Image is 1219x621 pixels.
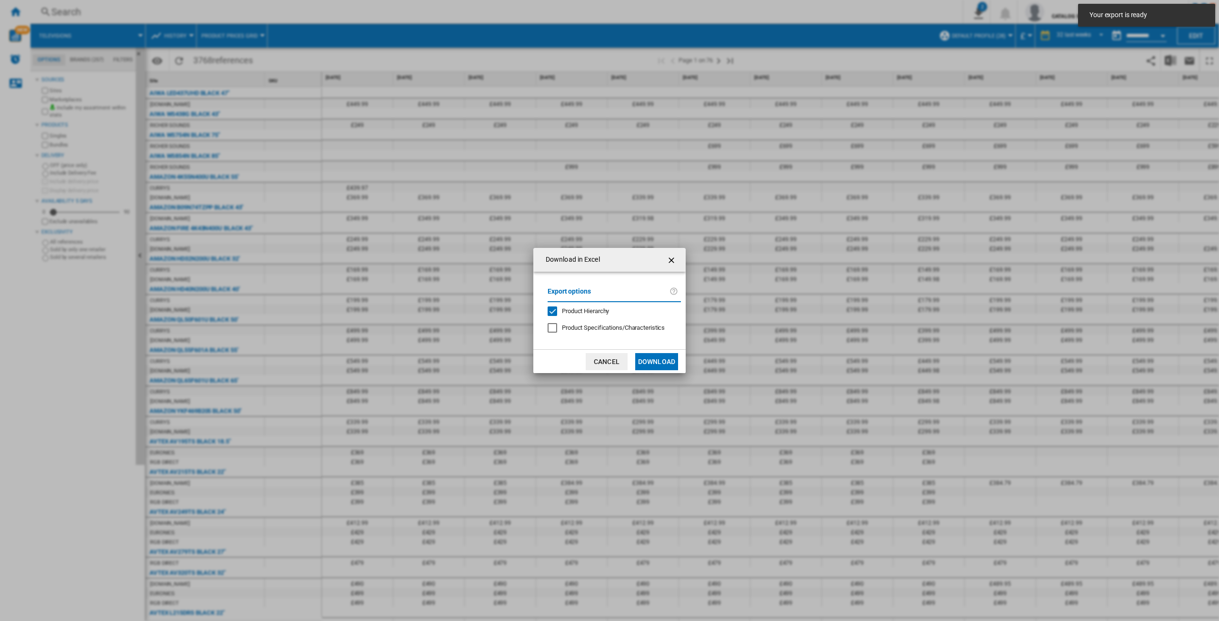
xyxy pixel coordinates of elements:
[667,255,678,266] ng-md-icon: getI18NText('BUTTONS.CLOSE_DIALOG')
[586,353,628,370] button: Cancel
[548,307,673,316] md-checkbox: Product Hierarchy
[635,353,678,370] button: Download
[1087,10,1207,20] span: Your export is ready
[533,248,686,373] md-dialog: Download in ...
[562,324,665,331] span: Product Specifications/Characteristics
[548,286,669,304] label: Export options
[562,324,665,332] div: Only applies to Category View
[562,307,609,315] span: Product Hierarchy
[541,255,600,265] h4: Download in Excel
[663,250,682,269] button: getI18NText('BUTTONS.CLOSE_DIALOG')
